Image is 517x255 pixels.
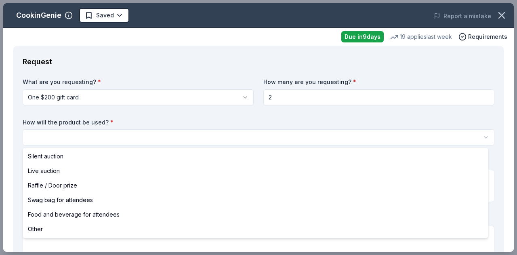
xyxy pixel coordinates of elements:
[28,224,43,234] span: Other
[28,166,60,176] span: Live auction
[28,210,120,219] span: Food and beverage for attendees
[28,152,63,161] span: Silent auction
[28,195,93,205] span: Swag bag for attendees
[107,10,144,19] span: Toy/gift drive
[28,181,77,190] span: Raffle / Door prize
